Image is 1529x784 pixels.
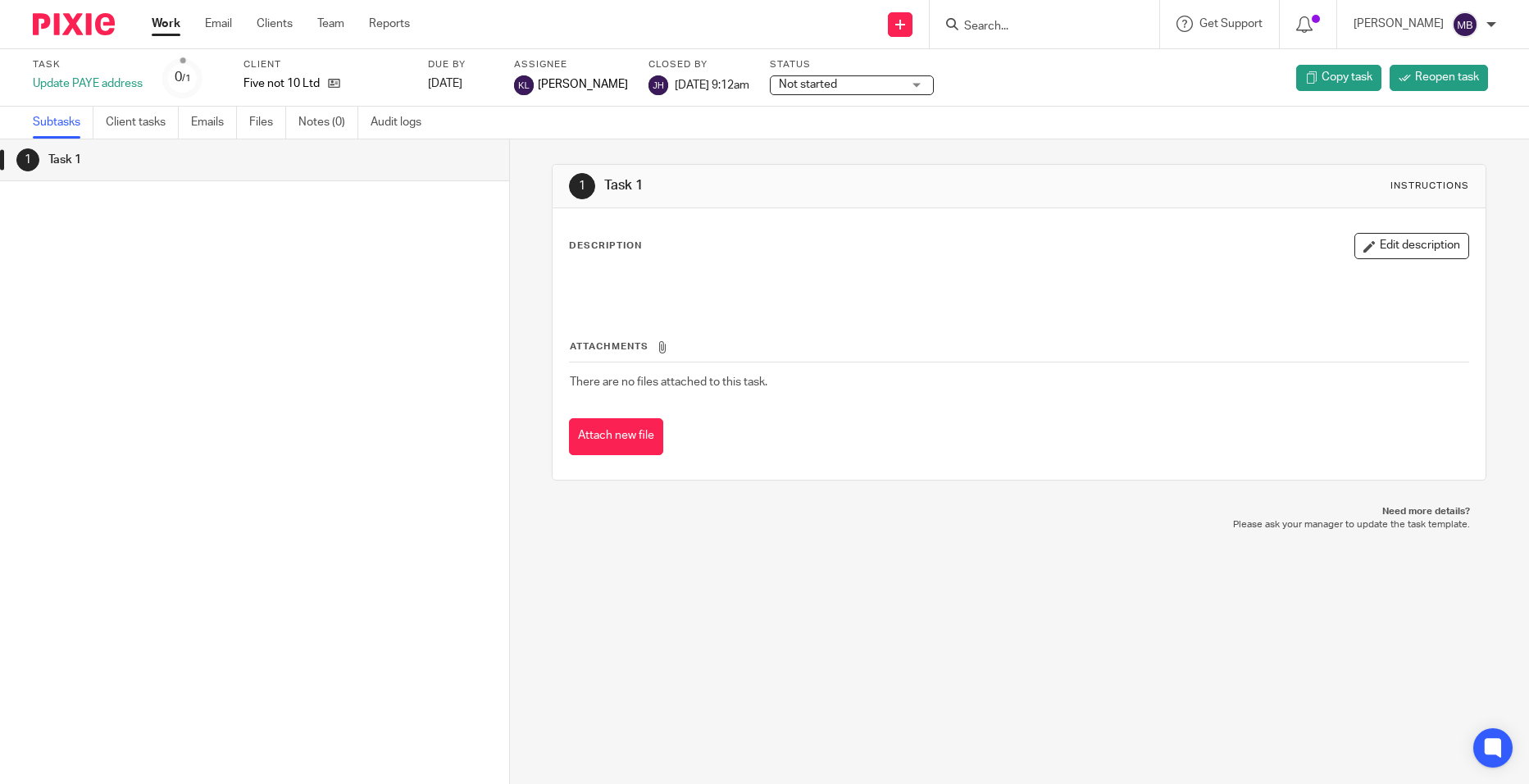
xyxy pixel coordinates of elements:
[569,173,595,199] div: 1
[569,418,663,455] button: Attach new file
[1354,16,1444,32] p: [PERSON_NAME]
[1199,18,1263,30] span: Get Support
[428,75,494,92] div: [DATE]
[48,148,344,172] h1: Task 1
[205,16,232,32] a: Email
[569,239,642,253] p: Description
[106,107,179,139] a: Client tasks
[1390,65,1488,91] a: Reopen task
[33,107,93,139] a: Subtasks
[570,342,648,351] span: Attachments
[249,107,286,139] a: Files
[191,107,237,139] a: Emails
[1296,65,1381,91] a: Copy task
[779,79,837,90] span: Not started
[604,177,1054,194] h1: Task 1
[428,58,494,71] label: Due by
[648,75,668,95] img: svg%3E
[1415,69,1479,85] span: Reopen task
[1390,180,1469,193] div: Instructions
[514,75,534,95] img: svg%3E
[538,76,628,93] span: [PERSON_NAME]
[182,74,191,83] small: /1
[243,75,320,92] p: Five not 10 Ltd
[570,376,767,388] span: There are no files attached to this task.
[770,58,934,71] label: Status
[568,505,1470,518] p: Need more details?
[369,16,410,32] a: Reports
[962,20,1110,34] input: Search
[514,58,628,71] label: Assignee
[371,107,434,139] a: Audit logs
[243,58,407,71] label: Client
[317,16,344,32] a: Team
[1452,11,1478,38] img: svg%3E
[1322,69,1372,85] span: Copy task
[152,16,180,32] a: Work
[33,58,143,71] label: Task
[16,148,39,171] div: 1
[33,13,115,35] img: Pixie
[675,79,749,90] span: [DATE] 9:12am
[568,518,1470,531] p: Please ask your manager to update the task template.
[33,75,143,92] div: Update PAYE address
[257,16,293,32] a: Clients
[175,68,191,87] div: 0
[648,58,749,71] label: Closed by
[1354,233,1469,259] button: Edit description
[298,107,358,139] a: Notes (0)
